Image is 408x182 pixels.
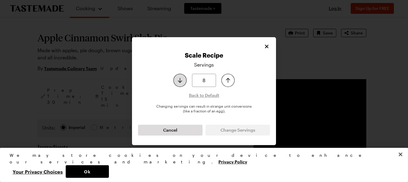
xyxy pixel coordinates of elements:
[138,125,202,136] button: Cancel
[173,74,187,87] button: Decrease serving size by one
[194,61,214,68] p: Servings
[218,159,247,164] a: More information about your privacy, opens in a new tab
[263,43,270,50] button: Close
[163,127,177,133] span: Cancel
[221,74,235,87] button: Increase serving size by one
[10,152,393,165] div: We may store cookies on your device to enhance our services and marketing.
[138,52,270,59] h2: Scale Recipe
[10,165,66,178] button: Your Privacy Choices
[66,165,109,178] button: Ok
[138,104,270,113] p: Changing servings can result in strange unit conversions (like a fraction of an egg).
[189,92,219,98] span: Back to Default
[10,152,393,178] div: Privacy
[394,148,407,161] button: Close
